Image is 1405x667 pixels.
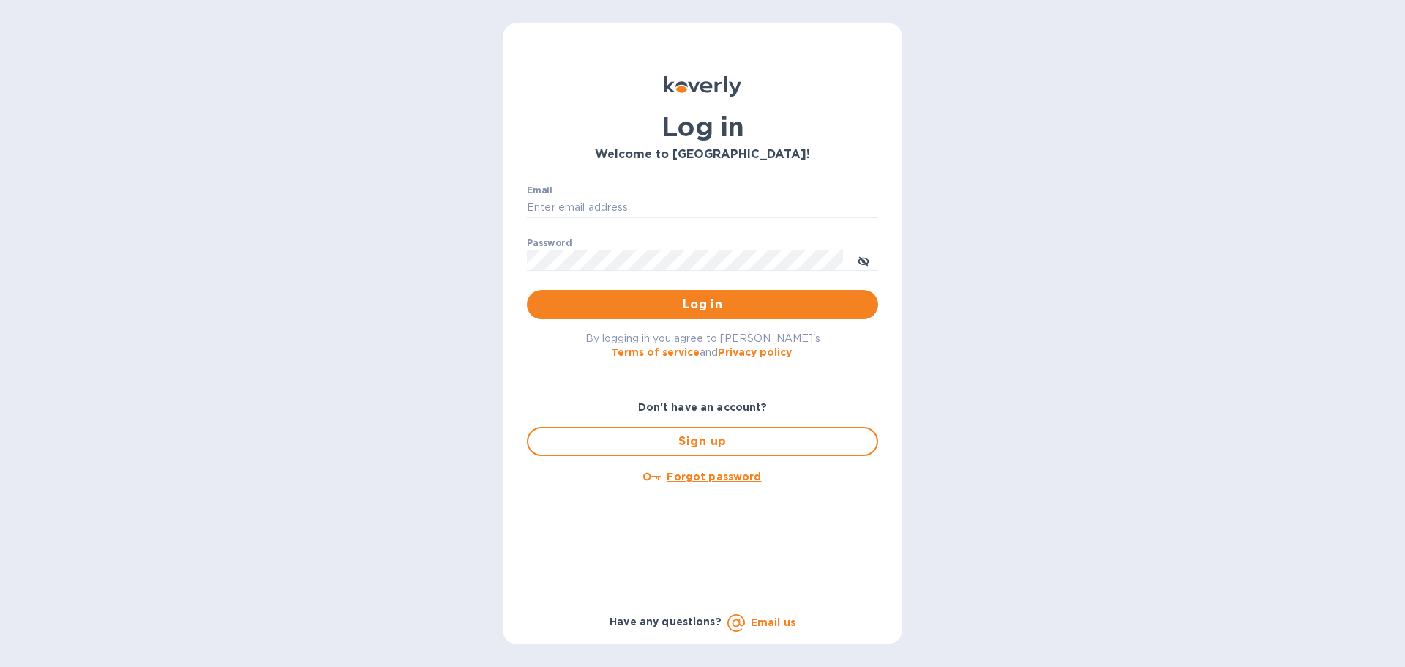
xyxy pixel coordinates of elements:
[527,427,878,456] button: Sign up
[849,245,878,275] button: toggle password visibility
[527,290,878,319] button: Log in
[638,401,768,413] b: Don't have an account?
[539,296,866,313] span: Log in
[667,471,761,482] u: Forgot password
[610,616,722,627] b: Have any questions?
[527,239,572,247] label: Password
[527,148,878,162] h3: Welcome to [GEOGRAPHIC_DATA]!
[718,346,792,358] a: Privacy policy
[527,111,878,142] h1: Log in
[527,186,552,195] label: Email
[751,616,795,628] a: Email us
[527,197,878,219] input: Enter email address
[664,76,741,97] img: Koverly
[585,332,820,358] span: By logging in you agree to [PERSON_NAME]'s and .
[611,346,700,358] a: Terms of service
[540,433,865,450] span: Sign up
